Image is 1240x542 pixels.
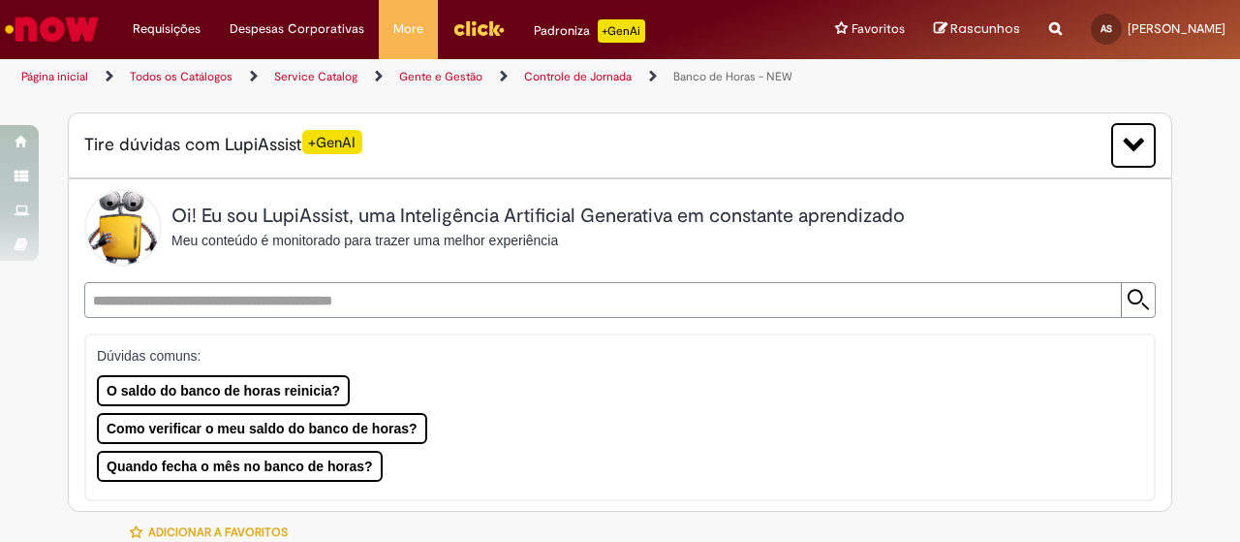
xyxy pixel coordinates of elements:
[148,525,288,540] span: Adicionar a Favoritos
[130,69,232,84] a: Todos os Catálogos
[950,19,1020,38] span: Rascunhos
[84,133,362,157] span: Tire dúvidas com LupiAssist
[1128,20,1225,37] span: [PERSON_NAME]
[21,69,88,84] a: Página inicial
[97,375,350,406] button: O saldo do banco de horas reinicia?
[393,19,423,39] span: More
[534,19,645,43] div: Padroniza
[452,14,505,43] img: click_logo_yellow_360x200.png
[133,19,201,39] span: Requisições
[598,19,645,43] p: +GenAi
[84,189,162,267] img: Lupi
[97,346,1129,366] p: Dúvidas comuns:
[852,19,905,39] span: Favoritos
[230,19,364,39] span: Despesas Corporativas
[2,10,102,48] img: ServiceNow
[171,206,905,227] h2: Oi! Eu sou LupiAssist, uma Inteligência Artificial Generativa em constante aprendizado
[1100,22,1112,35] span: AS
[302,130,362,154] span: +GenAI
[97,451,383,482] button: Quando fecha o mês no banco de horas?
[399,69,482,84] a: Gente e Gestão
[274,69,357,84] a: Service Catalog
[673,69,792,84] a: Banco de Horas - NEW
[171,233,558,248] span: Meu conteúdo é monitorado para trazer uma melhor experiência
[97,413,427,444] button: Como verificar o meu saldo do banco de horas?
[15,59,812,95] ul: Trilhas de página
[934,20,1020,39] a: Rascunhos
[1121,283,1155,317] input: Submit
[524,69,632,84] a: Controle de Jornada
